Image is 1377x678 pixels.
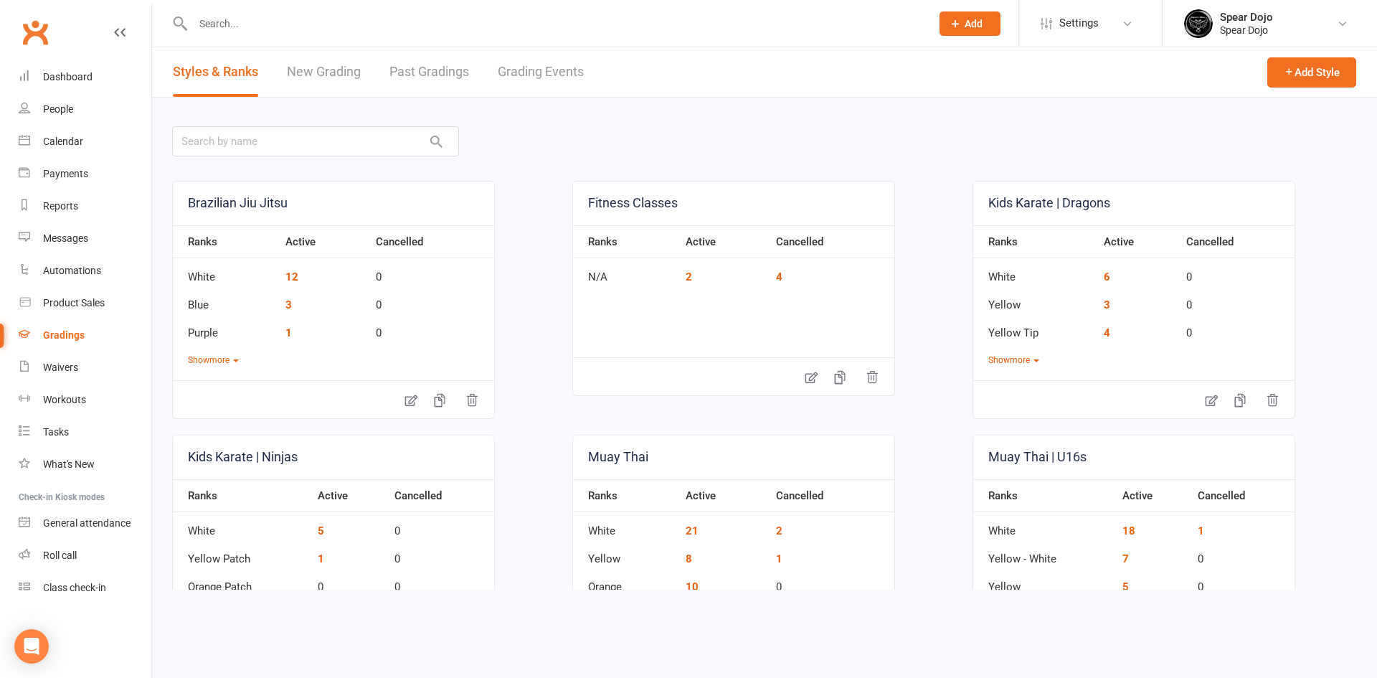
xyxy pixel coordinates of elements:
[1267,57,1356,88] button: Add Style
[43,71,93,83] div: Dashboard
[19,540,151,572] a: Roll call
[43,458,95,470] div: What's New
[776,552,782,565] a: 1
[973,225,1097,258] th: Ranks
[19,416,151,448] a: Tasks
[43,426,69,438] div: Tasks
[973,258,1097,286] td: White
[285,298,292,311] a: 3
[498,47,584,97] a: Grading Events
[173,435,494,479] a: Kids Karate | Ninjas
[173,512,311,540] td: White
[369,286,494,314] td: 0
[19,222,151,255] a: Messages
[769,568,894,596] td: 0
[776,270,782,283] a: 4
[973,182,1295,225] a: Kids Karate | Dragons
[1104,326,1110,339] a: 4
[19,126,151,158] a: Calendar
[43,329,85,341] div: Gradings
[43,550,77,561] div: Roll call
[43,517,131,529] div: General attendance
[573,479,678,512] th: Ranks
[973,286,1097,314] td: Yellow
[19,572,151,604] a: Class kiosk mode
[1198,524,1204,537] a: 1
[769,225,894,258] th: Cancelled
[369,314,494,342] td: 0
[43,232,88,244] div: Messages
[1179,286,1295,314] td: 0
[19,352,151,384] a: Waivers
[686,524,699,537] a: 21
[387,512,494,540] td: 0
[19,448,151,481] a: What's New
[573,540,678,568] td: Yellow
[1122,524,1135,537] a: 18
[769,479,894,512] th: Cancelled
[1122,580,1129,593] a: 5
[973,314,1097,342] td: Yellow Tip
[686,270,692,283] a: 2
[19,287,151,319] a: Product Sales
[369,258,494,286] td: 0
[173,314,278,342] td: Purple
[389,47,469,97] a: Past Gradings
[173,258,278,286] td: White
[43,297,105,309] div: Product Sales
[173,225,278,258] th: Ranks
[573,225,678,258] th: Ranks
[573,435,894,479] a: Muay Thai
[1179,225,1295,258] th: Cancelled
[973,568,1115,596] td: Yellow
[1059,7,1099,39] span: Settings
[43,168,88,179] div: Payments
[173,47,258,97] a: Styles & Ranks
[19,158,151,190] a: Payments
[776,524,782,537] a: 2
[1191,479,1295,512] th: Cancelled
[318,524,324,537] a: 5
[19,255,151,287] a: Automations
[1115,479,1191,512] th: Active
[387,540,494,568] td: 0
[14,629,49,664] div: Open Intercom Messenger
[43,103,73,115] div: People
[43,265,101,276] div: Automations
[1097,225,1180,258] th: Active
[678,479,769,512] th: Active
[369,225,494,258] th: Cancelled
[686,552,692,565] a: 8
[973,540,1115,568] td: Yellow - White
[973,512,1115,540] td: White
[285,326,292,339] a: 1
[19,93,151,126] a: People
[686,580,699,593] a: 10
[43,136,83,147] div: Calendar
[973,435,1295,479] a: Muay Thai | U16s
[19,319,151,352] a: Gradings
[43,200,78,212] div: Reports
[311,568,387,596] td: 0
[1184,9,1213,38] img: thumb_image1623745760.png
[678,225,769,258] th: Active
[19,61,151,93] a: Dashboard
[173,479,311,512] th: Ranks
[1191,568,1295,596] td: 0
[172,126,459,156] input: Search by name
[1220,11,1273,24] div: Spear Dojo
[19,190,151,222] a: Reports
[285,270,298,283] a: 12
[1104,270,1110,283] a: 6
[988,354,1039,367] button: Showmore
[17,14,53,50] a: Clubworx
[387,479,494,512] th: Cancelled
[1104,298,1110,311] a: 3
[43,362,78,373] div: Waivers
[173,182,494,225] a: Brazilian Jiu Jitsu
[973,479,1115,512] th: Ranks
[19,507,151,540] a: General attendance kiosk mode
[188,354,239,367] button: Showmore
[1179,314,1295,342] td: 0
[1179,258,1295,286] td: 0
